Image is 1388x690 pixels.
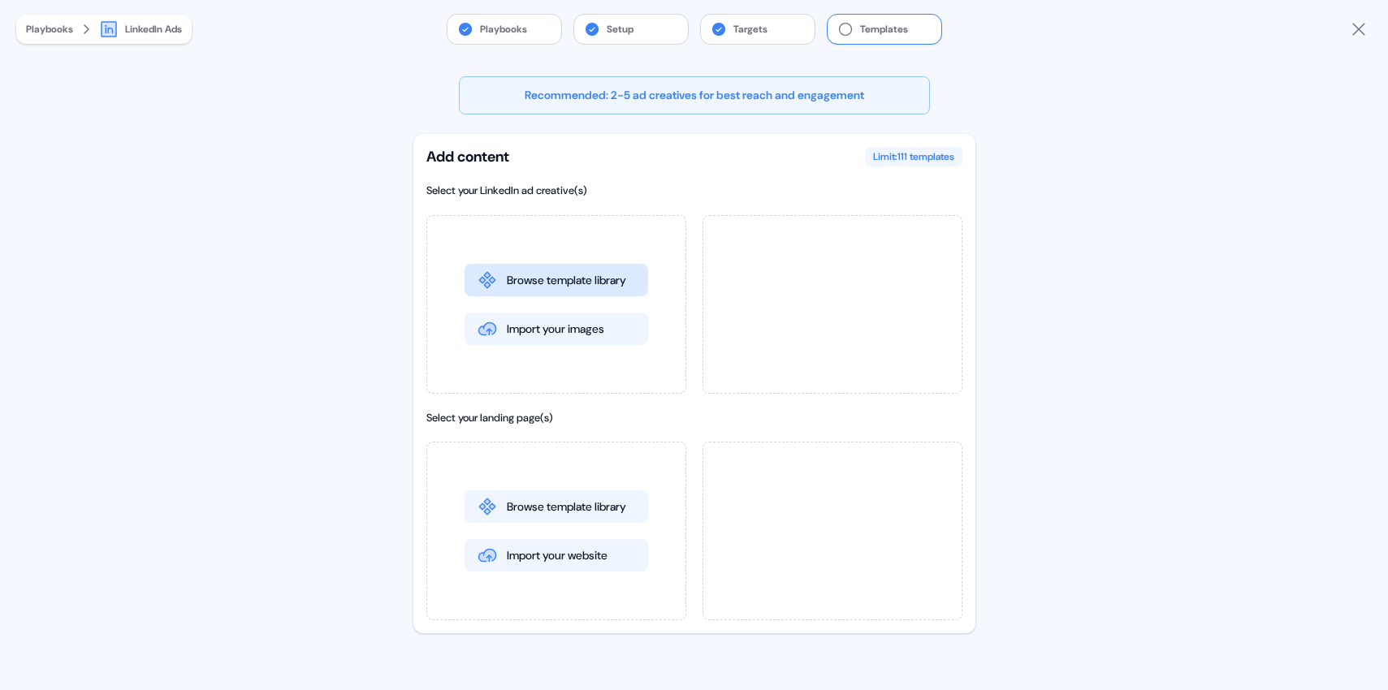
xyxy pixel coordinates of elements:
[701,15,815,44] button: Targets
[574,15,688,44] button: Setup
[426,147,509,166] div: Add content
[1349,19,1369,39] button: Close
[426,410,962,426] div: Select your landing page(s)
[865,147,962,166] div: Limit: 111 templates
[828,15,941,44] button: Templates
[465,539,648,571] button: Import your website
[459,76,930,114] div: Recommended: 2-5 ad creatives for best reach and engagement
[125,21,182,37] div: LinkedIn Ads
[465,264,648,296] button: Browse template library
[426,183,962,199] div: Select your LinkedIn ad creative(s)
[465,490,648,523] button: Browse template library
[465,313,648,345] button: Import your images
[448,15,561,44] button: Playbooks
[26,21,73,37] button: Playbooks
